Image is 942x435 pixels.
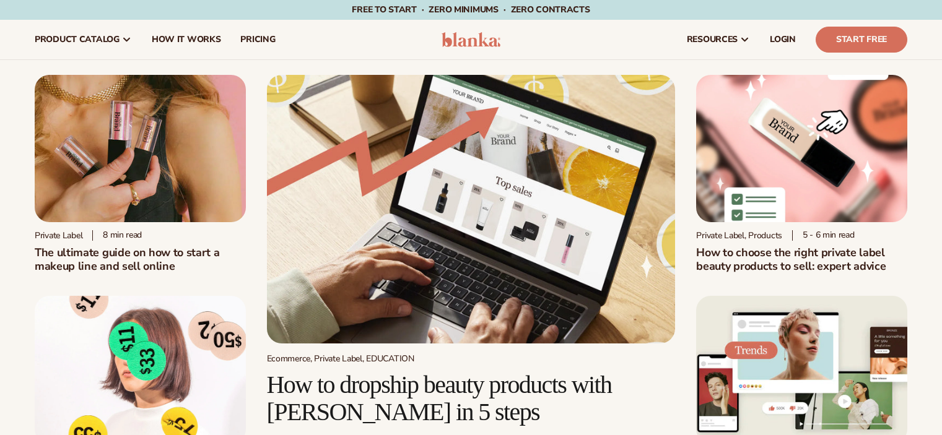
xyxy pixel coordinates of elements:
span: resources [687,35,738,45]
span: How It Works [152,35,221,45]
span: Free to start · ZERO minimums · ZERO contracts [352,4,590,15]
a: product catalog [25,20,142,59]
div: Ecommerce, Private Label, EDUCATION [267,353,676,364]
div: Private label [35,230,82,241]
a: resources [677,20,760,59]
span: LOGIN [770,35,796,45]
div: 8 min read [92,230,142,241]
a: Start Free [816,27,907,53]
span: pricing [240,35,275,45]
a: Person holding branded make up with a solid pink background Private label 8 min readThe ultimate ... [35,75,246,273]
img: Growing money with ecommerce [267,75,676,343]
div: Private Label, Products [696,230,782,241]
div: 5 - 6 min read [792,230,855,241]
span: product catalog [35,35,120,45]
h2: How to choose the right private label beauty products to sell: expert advice [696,246,907,273]
a: pricing [230,20,285,59]
h2: How to dropship beauty products with [PERSON_NAME] in 5 steps [267,371,676,426]
a: How It Works [142,20,231,59]
a: Private Label Beauty Products Click Private Label, Products 5 - 6 min readHow to choose the right... [696,75,907,273]
a: LOGIN [760,20,806,59]
img: Person holding branded make up with a solid pink background [35,75,246,222]
img: logo [442,32,500,47]
img: Private Label Beauty Products Click [696,75,907,222]
h1: The ultimate guide on how to start a makeup line and sell online [35,246,246,273]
